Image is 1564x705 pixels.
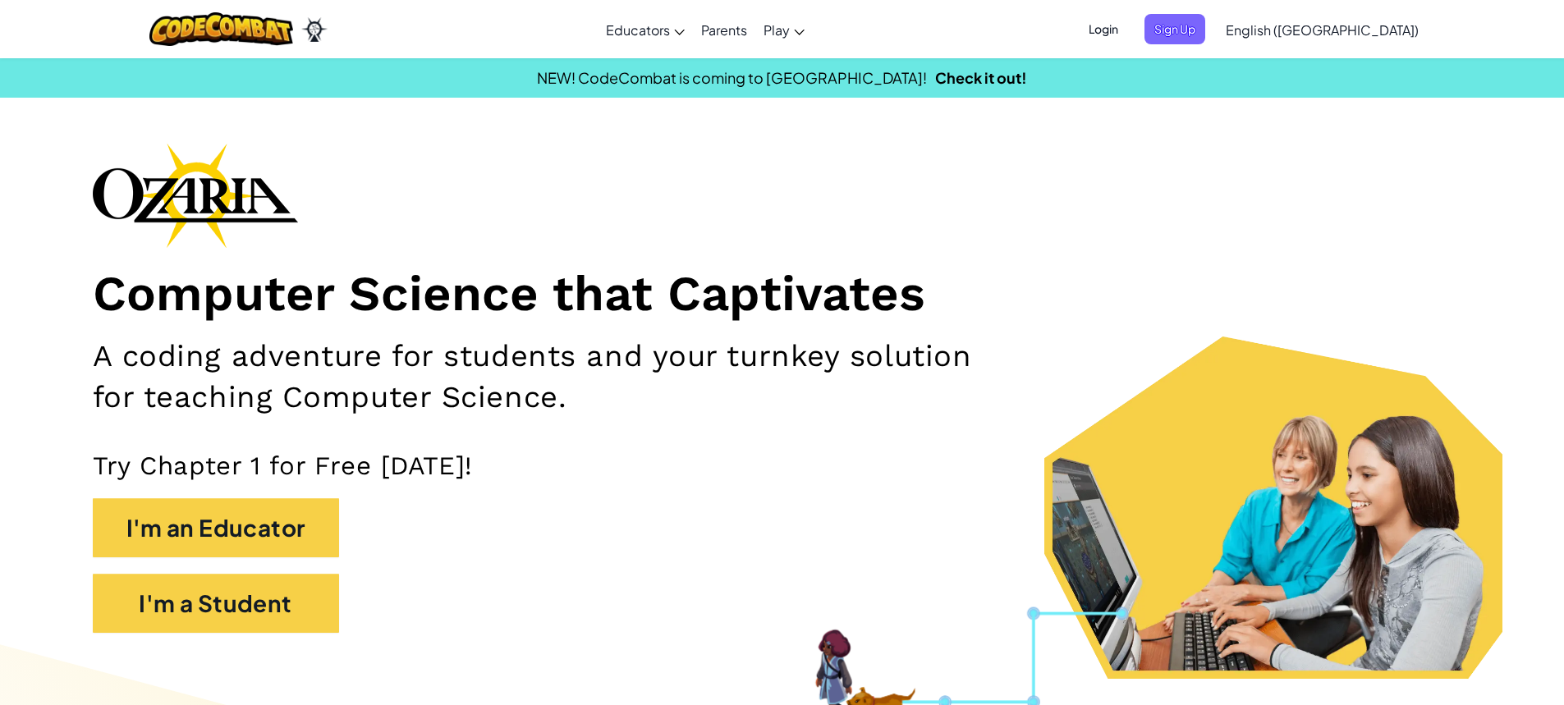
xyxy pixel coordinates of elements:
span: Educators [606,21,670,39]
button: I'm a Student [93,574,339,633]
img: CodeCombat logo [149,12,293,46]
h2: A coding adventure for students and your turnkey solution for teaching Computer Science. [93,336,1017,417]
button: Sign Up [1144,14,1205,44]
span: Play [764,21,790,39]
span: English ([GEOGRAPHIC_DATA]) [1226,21,1419,39]
a: Parents [693,7,755,52]
button: I'm an Educator [93,498,339,557]
p: Try Chapter 1 for Free [DATE]! [93,450,1472,482]
a: Educators [598,7,693,52]
a: English ([GEOGRAPHIC_DATA]) [1218,7,1427,52]
h1: Computer Science that Captivates [93,264,1472,324]
img: Ozaria branding logo [93,143,298,248]
button: Login [1079,14,1128,44]
a: Play [755,7,813,52]
span: NEW! CodeCombat is coming to [GEOGRAPHIC_DATA]! [537,68,927,87]
img: Ozaria [301,17,328,42]
a: Check it out! [935,68,1027,87]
